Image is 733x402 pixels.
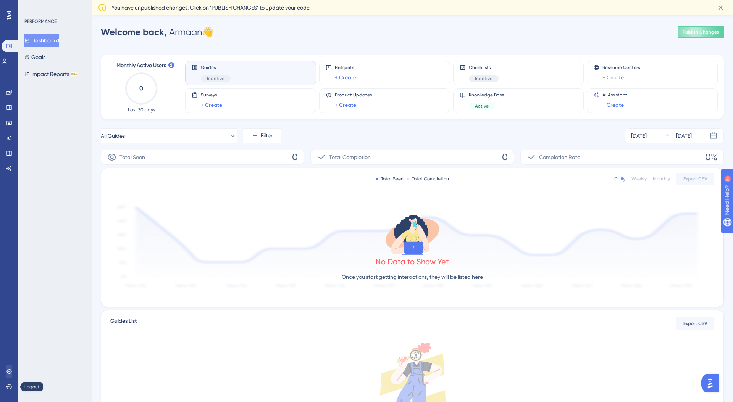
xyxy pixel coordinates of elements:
p: Once you start getting interactions, they will be listed here [342,272,483,281]
span: Hotspots [335,64,356,71]
button: Goals [24,50,45,64]
span: Knowledge Base [469,92,504,98]
span: Export CSV [683,320,707,326]
a: + Create [602,100,624,109]
span: Last 30 days [128,107,155,113]
a: + Create [602,73,624,82]
div: Monthly [653,176,670,182]
span: All Guides [101,131,125,140]
div: Daily [614,176,625,182]
span: You have unpublished changes. Click on ‘PUBLISH CHANGES’ to update your code. [111,3,310,12]
button: Publish Changes [678,26,724,38]
div: BETA [71,72,77,76]
span: Guides [201,64,231,71]
iframe: UserGuiding AI Assistant Launcher [701,372,724,395]
span: 0 [502,151,508,163]
span: Total Seen [119,153,145,162]
span: AI Assistant [602,92,627,98]
div: Total Completion [407,176,449,182]
div: 9+ [52,4,57,10]
span: Export CSV [683,176,707,182]
div: No Data to Show Yet [376,256,449,267]
span: Inactive [207,76,224,82]
button: Export CSV [676,317,714,330]
span: Monthly Active Users [116,61,166,70]
span: Product Updates [335,92,372,98]
span: 0% [705,151,717,163]
span: Active [475,103,489,109]
span: Checklists [469,64,499,71]
span: Filter [261,131,273,140]
a: + Create [335,100,356,109]
span: Publish Changes [683,29,719,35]
div: [DATE] [631,131,647,140]
div: [DATE] [676,131,692,140]
span: Welcome back, [101,26,167,37]
span: Need Help? [18,2,48,11]
span: Resource Centers [602,64,640,71]
span: Total Completion [329,153,371,162]
div: PERFORMANCE [24,18,57,24]
span: 0 [292,151,298,163]
div: Weekly [631,176,647,182]
span: Completion Rate [539,153,580,162]
span: Guides List [110,317,137,330]
button: Impact ReportsBETA [24,67,77,81]
button: Filter [243,128,281,143]
text: 0 [139,85,143,92]
div: Total Seen [376,176,404,182]
a: + Create [201,100,222,109]
div: Armaan 👋 [101,26,213,38]
a: + Create [335,73,356,82]
button: Export CSV [676,173,714,185]
button: Dashboard [24,34,59,47]
span: Inactive [475,76,492,82]
button: All Guides [101,128,237,143]
span: Surveys [201,92,222,98]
